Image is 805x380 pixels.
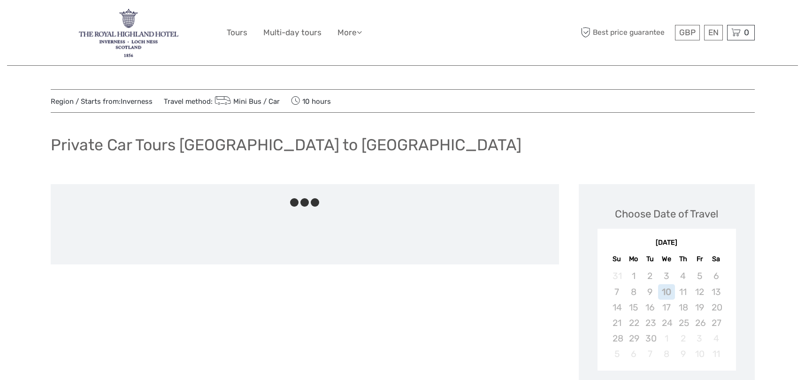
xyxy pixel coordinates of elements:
div: Not available Thursday, September 4th, 2025 [675,268,691,284]
div: Sa [708,253,724,265]
span: 10 hours [291,94,331,108]
div: Not available Friday, October 3rd, 2025 [691,331,708,346]
div: Not available Sunday, September 7th, 2025 [609,284,625,300]
a: Mini Bus / Car [213,97,280,106]
div: Not available Thursday, September 11th, 2025 [675,284,691,300]
div: Not available Saturday, September 27th, 2025 [708,315,724,331]
div: Not available Thursday, October 2nd, 2025 [675,331,691,346]
div: Not available Wednesday, September 17th, 2025 [658,300,675,315]
div: Su [609,253,625,265]
div: We [658,253,675,265]
div: Fr [691,253,708,265]
div: Not available Sunday, September 14th, 2025 [609,300,625,315]
div: Not available Monday, September 1st, 2025 [625,268,642,284]
span: Region / Starts from: [51,97,153,107]
div: Not available Saturday, September 13th, 2025 [708,284,724,300]
div: Not available Saturday, October 4th, 2025 [708,331,724,346]
img: 969-e8673f68-c1db-4b2b-ae71-abcd84226628_logo_big.jpg [79,7,178,58]
div: Not available Tuesday, September 9th, 2025 [642,284,658,300]
div: Not available Monday, September 29th, 2025 [625,331,642,346]
div: Not available Thursday, October 9th, 2025 [675,346,691,362]
div: Not available Wednesday, September 10th, 2025 [658,284,675,300]
span: 0 [743,28,751,37]
div: [DATE] [598,238,736,248]
div: month 2025-09 [600,268,733,362]
div: Not available Wednesday, October 8th, 2025 [658,346,675,362]
div: Not available Sunday, September 21st, 2025 [609,315,625,331]
h1: Private Car Tours [GEOGRAPHIC_DATA] to [GEOGRAPHIC_DATA] [51,135,521,155]
div: Not available Sunday, October 5th, 2025 [609,346,625,362]
a: Multi-day tours [263,26,322,39]
div: EN [704,25,723,40]
div: Not available Friday, September 12th, 2025 [691,284,708,300]
div: Not available Monday, October 6th, 2025 [625,346,642,362]
div: Not available Saturday, September 20th, 2025 [708,300,724,315]
div: Not available Sunday, September 28th, 2025 [609,331,625,346]
div: Not available Monday, September 8th, 2025 [625,284,642,300]
div: Not available Wednesday, September 24th, 2025 [658,315,675,331]
div: Not available Wednesday, September 3rd, 2025 [658,268,675,284]
div: Not available Thursday, September 18th, 2025 [675,300,691,315]
div: Not available Saturday, September 6th, 2025 [708,268,724,284]
div: Not available Sunday, August 31st, 2025 [609,268,625,284]
span: Best price guarantee [579,25,673,40]
a: Tours [227,26,247,39]
div: Not available Wednesday, October 1st, 2025 [658,331,675,346]
a: More [337,26,362,39]
div: Not available Tuesday, September 30th, 2025 [642,331,658,346]
div: Not available Tuesday, September 23rd, 2025 [642,315,658,331]
div: Mo [625,253,642,265]
div: Th [675,253,691,265]
span: Travel method: [164,94,280,108]
div: Not available Monday, September 22nd, 2025 [625,315,642,331]
div: Not available Monday, September 15th, 2025 [625,300,642,315]
div: Not available Friday, October 10th, 2025 [691,346,708,362]
div: Not available Friday, September 5th, 2025 [691,268,708,284]
div: Choose Date of Travel [615,207,718,221]
div: Not available Friday, September 19th, 2025 [691,300,708,315]
div: Not available Thursday, September 25th, 2025 [675,315,691,331]
div: Not available Tuesday, October 7th, 2025 [642,346,658,362]
div: Not available Tuesday, September 2nd, 2025 [642,268,658,284]
a: Inverness [121,97,153,106]
div: Not available Tuesday, September 16th, 2025 [642,300,658,315]
div: Not available Friday, September 26th, 2025 [691,315,708,331]
span: GBP [679,28,696,37]
div: Not available Saturday, October 11th, 2025 [708,346,724,362]
div: Tu [642,253,658,265]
